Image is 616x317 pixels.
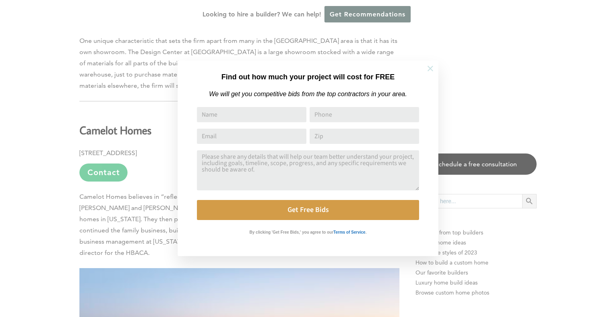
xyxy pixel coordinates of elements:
[310,107,419,122] input: Phone
[333,228,365,235] a: Terms of Service
[221,73,395,81] strong: Find out how much your project will cost for FREE
[197,200,419,220] button: Get Free Bids
[416,55,444,83] button: Close
[310,129,419,144] input: Zip
[197,150,419,190] textarea: Comment or Message
[197,129,306,144] input: Email Address
[365,230,367,234] strong: .
[249,230,333,234] strong: By clicking 'Get Free Bids,' you agree to our
[209,91,407,97] em: We will get you competitive bids from the top contractors in your area.
[333,230,365,234] strong: Terms of Service
[462,260,606,307] iframe: Drift Widget Chat Controller
[197,107,306,122] input: Name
